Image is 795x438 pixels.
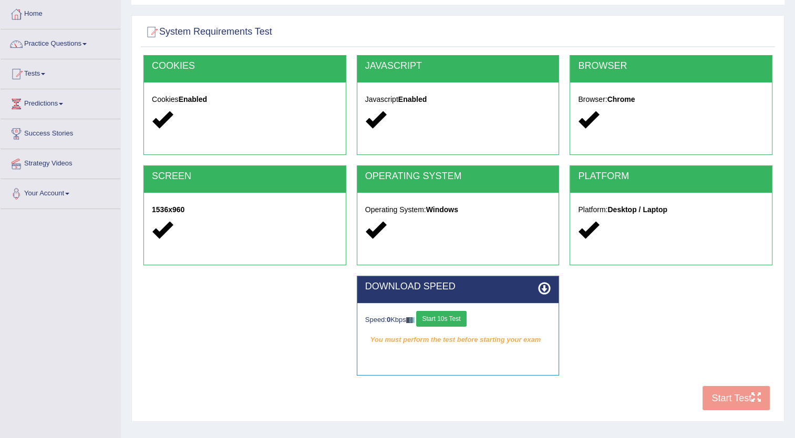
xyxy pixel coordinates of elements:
h2: BROWSER [578,61,764,71]
h2: System Requirements Test [143,24,272,40]
h5: Platform: [578,206,764,214]
h2: SCREEN [152,171,338,182]
a: Tests [1,59,120,86]
strong: Enabled [179,95,207,103]
strong: Enabled [398,95,427,103]
strong: Windows [426,205,458,214]
strong: Chrome [607,95,635,103]
h2: COOKIES [152,61,338,71]
button: Start 10s Test [416,311,466,327]
a: Success Stories [1,119,120,145]
a: Your Account [1,179,120,205]
a: Predictions [1,89,120,116]
a: Strategy Videos [1,149,120,175]
em: You must perform the test before starting your exam [365,332,551,348]
h5: Cookies [152,96,338,103]
div: Speed: Kbps [365,311,551,329]
h5: Javascript [365,96,551,103]
img: ajax-loader-fb-connection.gif [406,317,415,323]
strong: Desktop / Laptop [607,205,667,214]
h2: OPERATING SYSTEM [365,171,551,182]
h2: DOWNLOAD SPEED [365,281,551,292]
strong: 1536x960 [152,205,184,214]
a: Practice Questions [1,29,120,56]
h2: JAVASCRIPT [365,61,551,71]
h2: PLATFORM [578,171,764,182]
h5: Browser: [578,96,764,103]
h5: Operating System: [365,206,551,214]
strong: 0 [387,316,390,324]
